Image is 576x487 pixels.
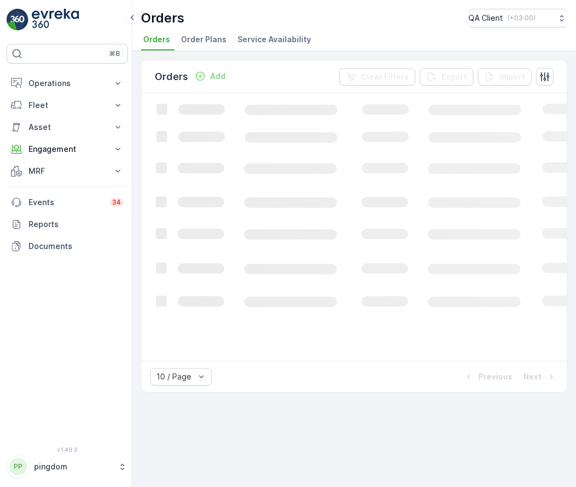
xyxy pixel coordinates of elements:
button: Operations [7,72,128,94]
button: Add [190,70,230,83]
span: Order Plans [181,34,227,45]
p: Asset [29,122,106,133]
a: Documents [7,235,128,257]
p: Operations [29,78,106,89]
p: Clear Filters [361,71,409,82]
div: PP [9,458,27,475]
button: Next [522,370,558,383]
p: MRF [29,166,106,177]
button: Import [478,68,532,86]
button: PPpingdom [7,455,128,478]
span: Orders [143,34,170,45]
button: Clear Filters [339,68,415,86]
img: logo_light-DOdMpM7g.png [32,9,79,31]
p: Previous [478,371,512,382]
p: Add [210,71,225,82]
p: Documents [29,241,123,252]
span: v 1.49.3 [7,446,128,453]
p: QA Client [468,13,503,24]
p: Next [523,371,541,382]
p: Orders [155,69,188,84]
button: Engagement [7,138,128,160]
img: logo [7,9,29,31]
p: ⌘B [109,49,120,58]
a: Reports [7,213,128,235]
a: Events34 [7,191,128,213]
button: QA Client(+03:00) [468,9,567,27]
p: Reports [29,219,123,230]
span: Service Availability [238,34,311,45]
p: ( +03:00 ) [507,14,535,22]
button: MRF [7,160,128,182]
p: Fleet [29,100,106,111]
p: Orders [141,9,184,27]
p: Export [442,71,467,82]
p: Events [29,197,103,208]
p: 34 [112,198,121,207]
button: Fleet [7,94,128,116]
p: pingdom [34,461,112,472]
p: Engagement [29,144,106,155]
button: Previous [462,370,513,383]
p: Import [500,71,525,82]
button: Asset [7,116,128,138]
button: Export [420,68,473,86]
